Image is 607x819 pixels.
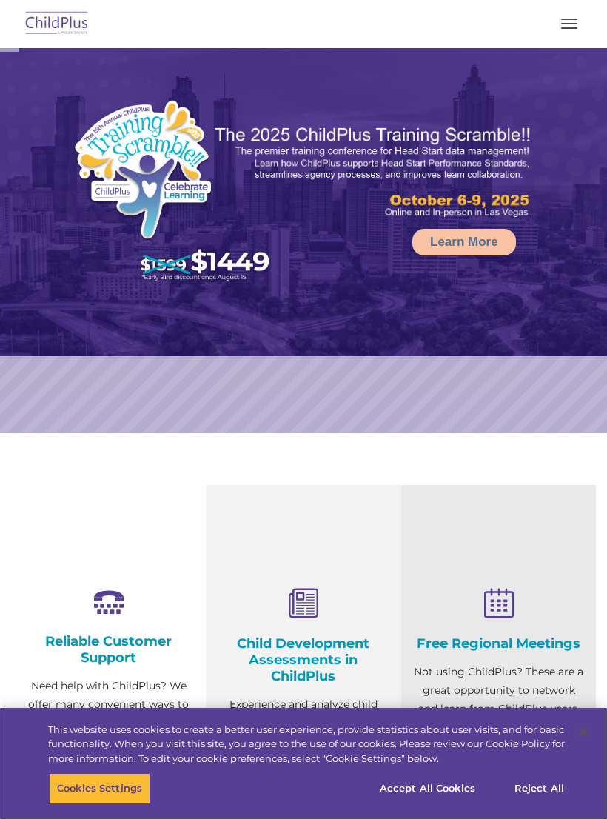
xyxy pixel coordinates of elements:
div: This website uses cookies to create a better user experience, provide statistics about user visit... [48,723,565,766]
p: Not using ChildPlus? These are a great opportunity to network and learn from ChildPlus users. Fin... [412,663,585,755]
button: Close [567,715,600,748]
button: Accept All Cookies [372,773,483,804]
a: Learn More [412,229,516,255]
h4: Free Regional Meetings [412,635,585,652]
h4: Reliable Customer Support [22,633,195,666]
img: ChildPlus by Procare Solutions [22,7,92,41]
p: Need help with ChildPlus? We offer many convenient ways to contact our amazing Customer Support r... [22,677,195,806]
button: Reject All [493,773,586,804]
h4: Child Development Assessments in ChildPlus [217,635,389,684]
button: Cookies Settings [49,773,150,804]
p: Experience and analyze child assessments and Head Start data management in one system with zero c... [217,695,389,806]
